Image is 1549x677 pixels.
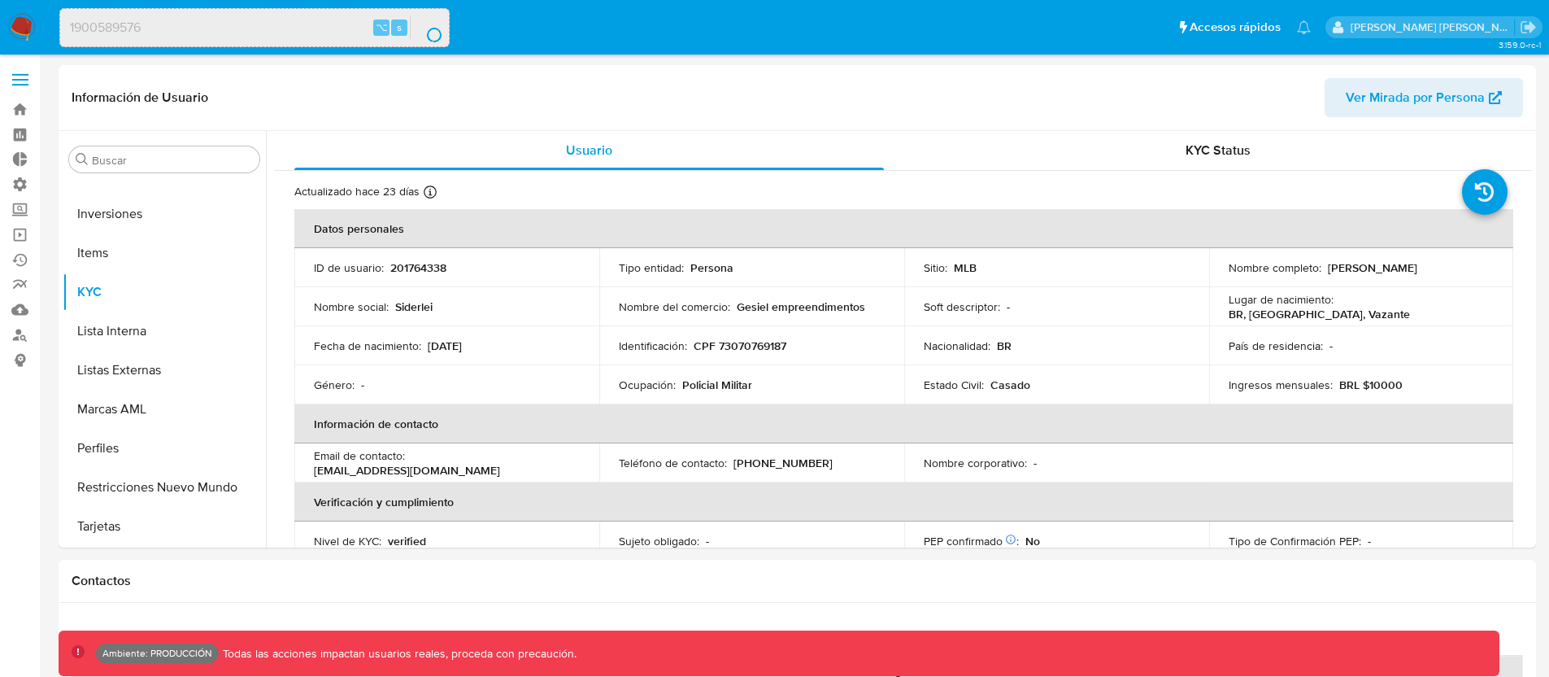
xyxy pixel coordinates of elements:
span: Historial CX [276,626,346,644]
p: Teléfono de contacto : [619,456,727,470]
p: Persona [690,260,733,275]
button: Inversiones [63,194,266,234]
button: Marcas AML [63,390,266,429]
p: Tipo entidad : [619,260,684,275]
p: CPF 73070769187 [694,338,786,353]
p: Identificación : [619,338,687,353]
p: Nivel de KYC : [314,534,381,548]
th: Información de contacto [294,404,1513,443]
p: [EMAIL_ADDRESS][DOMAIN_NAME] [314,463,500,478]
p: BR [997,338,1012,353]
button: Ver Mirada por Persona [1325,78,1523,117]
p: Casado [990,378,1030,392]
p: - [1368,534,1371,548]
a: Notificaciones [1297,20,1311,34]
p: verified [388,534,426,548]
p: Email de contacto : [314,448,405,463]
input: Buscar usuario o caso... [60,17,449,38]
p: Ambiente: PRODUCCIÓN [102,650,212,657]
p: - [361,378,364,392]
p: - [1329,338,1333,353]
p: País de residencia : [1229,338,1323,353]
button: Tarjetas [63,507,266,546]
span: Accesos rápidos [1190,19,1281,36]
button: Items [63,234,266,273]
button: Lista Interna [63,312,266,351]
span: Soluciones [758,626,822,644]
p: 201764338 [390,260,446,275]
span: KYC Status [1186,141,1251,159]
h1: Contactos [72,573,1523,589]
p: Nacionalidad : [924,338,990,353]
h1: Información de Usuario [72,90,208,106]
button: Restricciones Nuevo Mundo [63,468,266,507]
button: search-icon [410,16,443,39]
p: [PHONE_NUMBER] [733,456,833,470]
p: Actualizado hace 23 días [294,184,420,199]
p: BRL $10000 [1339,378,1403,392]
p: Nombre corporativo : [924,456,1027,470]
p: Lugar de nacimiento : [1229,292,1334,307]
p: Tipo de Confirmación PEP : [1229,534,1361,548]
p: Nombre completo : [1229,260,1321,275]
p: [DATE] [428,338,462,353]
p: - [1033,456,1037,470]
span: Chat [1255,626,1283,644]
p: Policial Militar [682,378,752,392]
p: No [1025,534,1040,548]
button: Perfiles [63,429,266,468]
p: Nombre social : [314,299,389,314]
p: ID de usuario : [314,260,384,275]
button: Listas Externas [63,351,266,390]
input: Buscar [92,153,253,168]
p: Género : [314,378,355,392]
p: - [706,534,709,548]
p: Gesiel empreendimentos [737,299,865,314]
a: Salir [1520,19,1537,36]
p: victor.david@mercadolibre.com.co [1351,20,1515,35]
button: Buscar [76,153,89,166]
p: Siderlei [395,299,433,314]
th: Verificación y cumplimiento [294,483,1513,522]
p: MLB [954,260,977,275]
p: Ingresos mensuales : [1229,378,1333,392]
span: Ver Mirada por Persona [1346,78,1485,117]
p: Sitio : [924,260,947,275]
p: - [1007,299,1010,314]
p: PEP confirmado : [924,534,1019,548]
p: BR, [GEOGRAPHIC_DATA], Vazante [1229,307,1410,321]
p: Nombre del comercio : [619,299,730,314]
p: Ocupación : [619,378,676,392]
th: Datos personales [294,209,1513,248]
p: [PERSON_NAME] [1328,260,1417,275]
p: Soft descriptor : [924,299,1000,314]
button: KYC [63,273,266,312]
p: Sujeto obligado : [619,534,699,548]
p: Estado Civil : [924,378,984,392]
p: Fecha de nacimiento : [314,338,421,353]
span: ⌥ [376,20,388,35]
span: Usuario [566,141,612,159]
p: Todas las acciones impactan usuarios reales, proceda con precaución. [219,646,577,662]
span: s [397,20,402,35]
